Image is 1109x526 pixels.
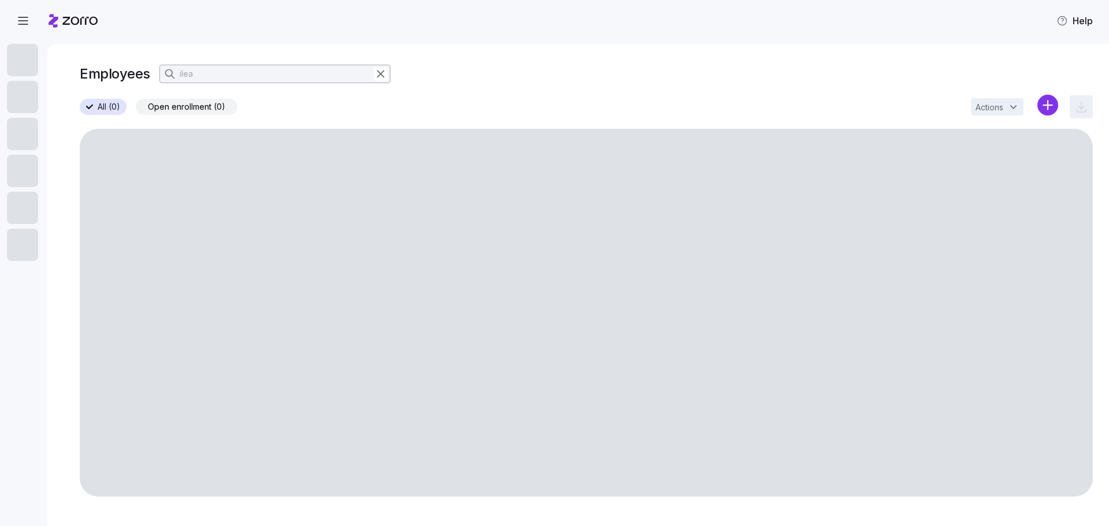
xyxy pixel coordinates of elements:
span: Actions [976,103,1003,111]
button: Actions [971,98,1024,115]
h1: Employees [80,65,150,83]
button: Help [1047,9,1102,32]
span: Open enrollment (0) [148,99,225,114]
span: All (0) [98,99,120,114]
span: Help [1056,14,1093,28]
input: Search Employees [159,65,390,83]
svg: add icon [1037,95,1058,115]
